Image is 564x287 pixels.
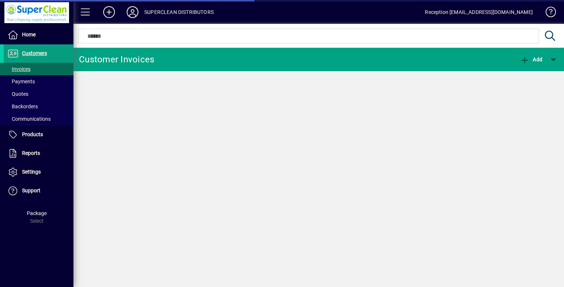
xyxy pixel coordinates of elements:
[4,75,73,88] a: Payments
[7,116,51,122] span: Communications
[4,26,73,44] a: Home
[79,54,154,65] div: Customer Invoices
[425,6,533,18] div: Reception [EMAIL_ADDRESS][DOMAIN_NAME]
[22,131,43,137] span: Products
[27,210,47,216] span: Package
[7,66,30,72] span: Invoices
[4,182,73,200] a: Support
[518,53,544,66] button: Add
[7,91,28,97] span: Quotes
[4,113,73,125] a: Communications
[97,6,121,19] button: Add
[121,6,144,19] button: Profile
[520,57,542,62] span: Add
[22,188,40,193] span: Support
[144,6,214,18] div: SUPERCLEAN DISTRIBUTORS
[7,79,35,84] span: Payments
[22,50,47,56] span: Customers
[7,103,38,109] span: Backorders
[540,1,555,25] a: Knowledge Base
[22,150,40,156] span: Reports
[4,163,73,181] a: Settings
[22,32,36,37] span: Home
[4,126,73,144] a: Products
[4,88,73,100] a: Quotes
[4,63,73,75] a: Invoices
[4,144,73,163] a: Reports
[22,169,41,175] span: Settings
[4,100,73,113] a: Backorders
